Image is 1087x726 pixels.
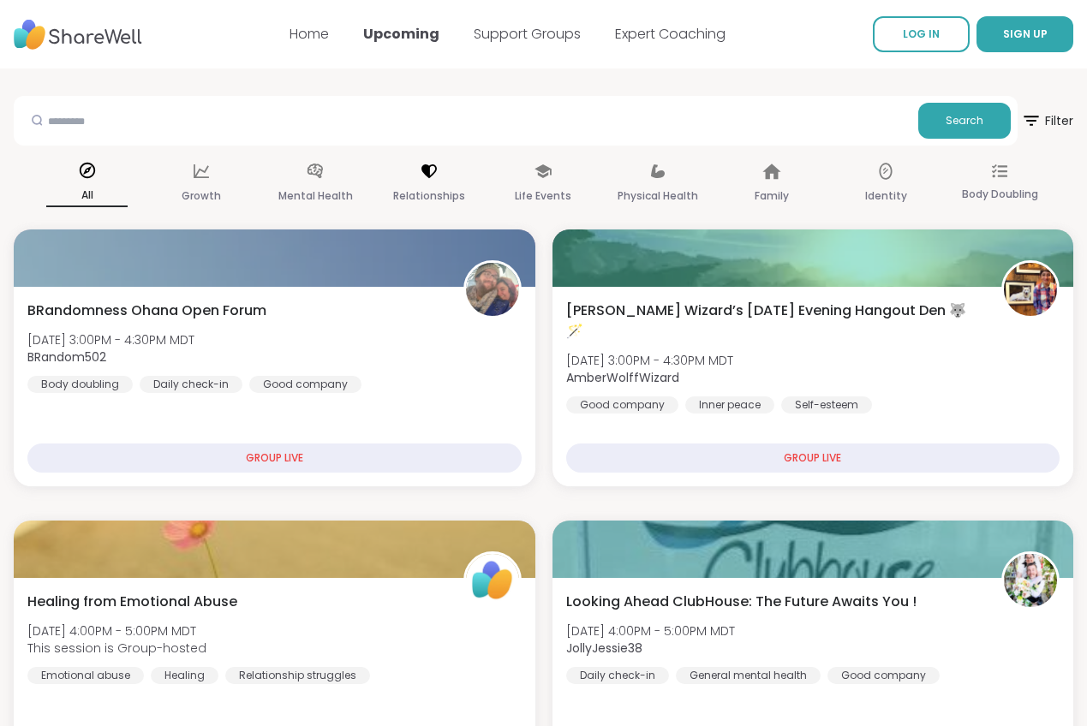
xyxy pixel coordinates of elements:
span: [PERSON_NAME] Wizard’s [DATE] Evening Hangout Den 🐺🪄 [566,301,983,342]
p: Growth [182,186,221,206]
p: Body Doubling [962,184,1038,205]
a: Upcoming [363,24,439,44]
div: General mental health [676,667,821,684]
span: [DATE] 4:00PM - 5:00PM MDT [27,622,206,640]
span: SIGN UP [1003,27,1048,41]
div: Daily check-in [140,376,242,393]
div: Body doubling [27,376,133,393]
p: Family [755,186,789,206]
b: AmberWolffWizard [566,369,679,386]
div: Good company [827,667,940,684]
span: [DATE] 4:00PM - 5:00PM MDT [566,622,735,640]
img: ShareWell [466,554,519,607]
button: SIGN UP [977,16,1073,52]
div: Healing [151,667,218,684]
p: Identity [865,186,907,206]
b: BRandom502 [27,348,106,366]
span: Filter [1021,100,1073,141]
span: [DATE] 3:00PM - 4:30PM MDT [27,331,194,348]
div: Self-esteem [781,396,872,414]
span: Healing from Emotional Abuse [27,592,237,612]
button: Search [918,103,1011,139]
p: Mental Health [278,186,353,206]
img: BRandom502 [466,263,519,316]
img: JollyJessie38 [1004,554,1057,607]
b: JollyJessie38 [566,640,642,657]
span: LOG IN [903,27,940,41]
a: Home [290,24,329,44]
img: ShareWell Nav Logo [14,11,142,58]
img: AmberWolffWizard [1004,263,1057,316]
div: Good company [249,376,361,393]
a: Support Groups [474,24,581,44]
p: Physical Health [618,186,698,206]
div: GROUP LIVE [27,443,522,473]
span: Looking Ahead ClubHouse: The Future Awaits You ! [566,592,917,612]
span: BRandomness Ohana Open Forum [27,301,266,321]
span: [DATE] 3:00PM - 4:30PM MDT [566,352,733,369]
div: GROUP LIVE [566,443,1060,473]
div: Relationship struggles [225,667,370,684]
a: Expert Coaching [615,24,726,44]
div: Daily check-in [566,667,669,684]
span: Search [946,113,983,128]
button: Filter [1021,96,1073,146]
div: Emotional abuse [27,667,144,684]
div: Inner peace [685,396,774,414]
p: All [46,185,128,207]
p: Life Events [515,186,571,206]
span: This session is Group-hosted [27,640,206,657]
a: LOG IN [873,16,970,52]
div: Good company [566,396,678,414]
p: Relationships [393,186,465,206]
